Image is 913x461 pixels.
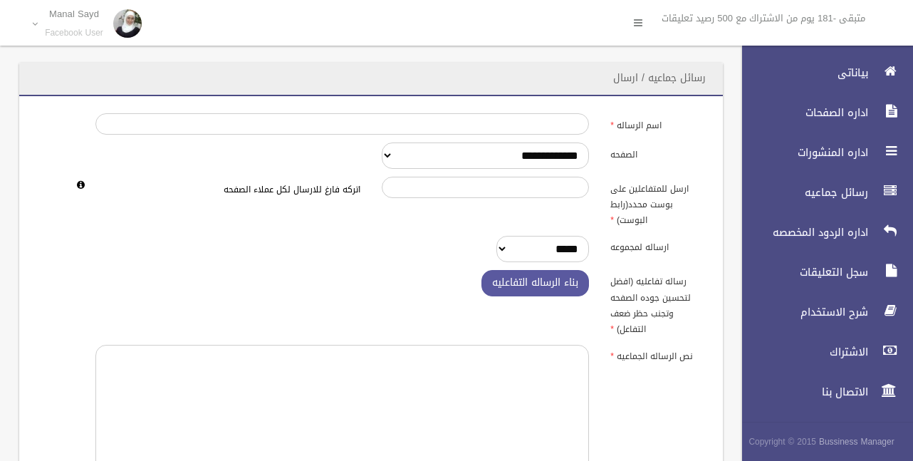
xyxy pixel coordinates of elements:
[45,9,103,19] p: Manal Sayd
[730,217,913,248] a: اداره الردود المخصصه
[819,434,894,450] strong: Bussiness Manager
[730,225,872,239] span: اداره الردود المخصصه
[730,345,872,359] span: الاشتراك
[730,105,872,120] span: اداره الصفحات
[600,177,714,228] label: ارسل للمتفاعلين على بوست محدد(رابط البوست)
[730,257,913,288] a: سجل التعليقات
[730,185,872,200] span: رسائل جماعيه
[600,270,714,337] label: رساله تفاعليه (افضل لتحسين جوده الصفحه وتجنب حظر ضعف التفاعل)
[730,137,913,168] a: اداره المنشورات
[596,64,723,92] header: رسائل جماعيه / ارسال
[730,66,872,80] span: بياناتى
[95,185,360,195] h6: اتركه فارغ للارسال لكل عملاء الصفحه
[730,336,913,368] a: الاشتراك
[730,145,872,160] span: اداره المنشورات
[730,177,913,208] a: رسائل جماعيه
[730,265,872,279] span: سجل التعليقات
[748,434,816,450] span: Copyright © 2015
[600,143,714,162] label: الصفحه
[730,385,872,399] span: الاتصال بنا
[730,305,872,319] span: شرح الاستخدام
[730,296,913,328] a: شرح الاستخدام
[481,270,589,296] button: بناء الرساله التفاعليه
[730,57,913,88] a: بياناتى
[45,28,103,38] small: Facebook User
[600,345,714,365] label: نص الرساله الجماعيه
[600,113,714,133] label: اسم الرساله
[730,376,913,408] a: الاتصال بنا
[730,97,913,128] a: اداره الصفحات
[600,236,714,256] label: ارساله لمجموعه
